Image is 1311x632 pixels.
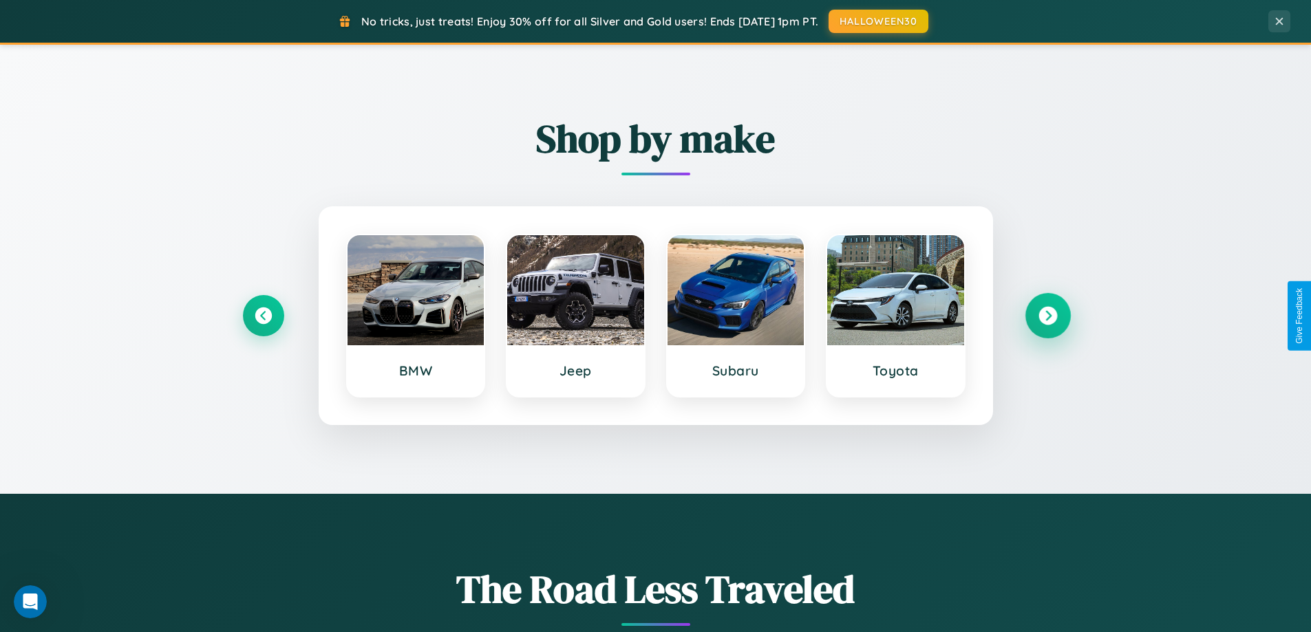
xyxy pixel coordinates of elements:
h2: Shop by make [243,112,1069,165]
h3: Jeep [521,362,630,379]
div: Give Feedback [1294,288,1304,344]
h3: BMW [361,362,471,379]
h3: Toyota [841,362,950,379]
h1: The Road Less Traveled [243,563,1069,615]
h3: Subaru [681,362,791,379]
button: HALLOWEEN30 [829,10,928,33]
iframe: Intercom live chat [14,585,47,618]
span: No tricks, just treats! Enjoy 30% off for all Silver and Gold users! Ends [DATE] 1pm PT. [361,14,818,28]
